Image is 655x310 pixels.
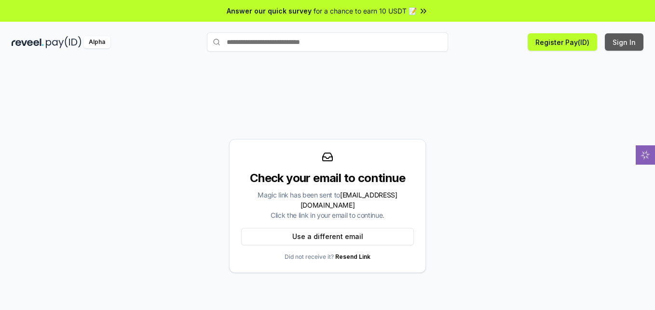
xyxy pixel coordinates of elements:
[335,253,370,260] a: Resend Link
[241,190,414,220] div: Magic link has been sent to Click the link in your email to continue.
[528,33,597,51] button: Register Pay(ID)
[227,6,312,16] span: Answer our quick survey
[314,6,417,16] span: for a chance to earn 10 USDT 📝
[46,36,82,48] img: pay_id
[300,191,397,209] span: [EMAIL_ADDRESS][DOMAIN_NAME]
[83,36,110,48] div: Alpha
[12,36,44,48] img: reveel_dark
[241,170,414,186] div: Check your email to continue
[241,228,414,245] button: Use a different email
[605,33,643,51] button: Sign In
[285,253,370,261] p: Did not receive it?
